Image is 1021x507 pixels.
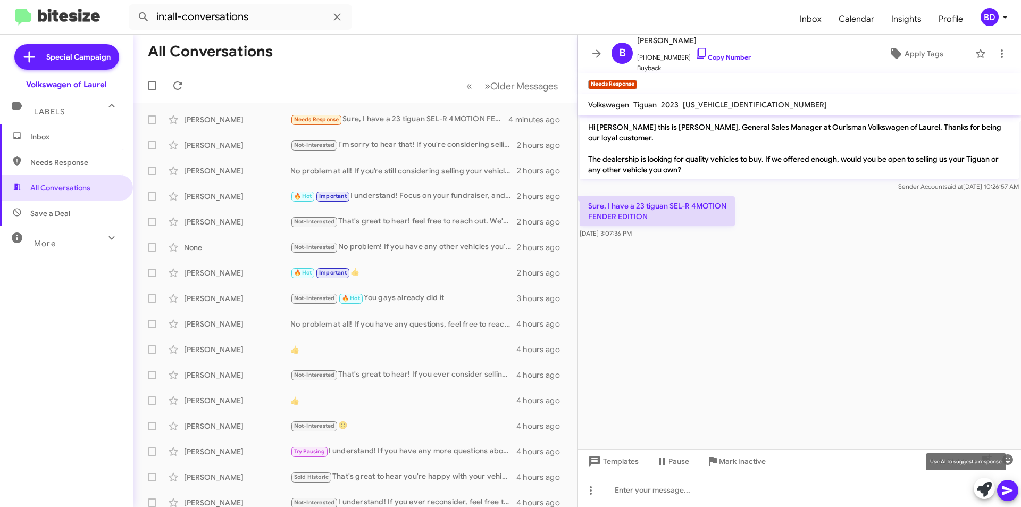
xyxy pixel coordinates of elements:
button: Mark Inactive [698,452,774,471]
button: Apply Tags [861,44,970,63]
span: Save a Deal [30,208,70,219]
span: Templates [586,452,639,471]
span: Try Pausing [294,448,325,455]
div: [PERSON_NAME] [184,370,290,380]
div: 4 hours ago [516,319,568,329]
div: 2 hours ago [517,165,568,176]
span: B [619,45,626,62]
div: None [184,242,290,253]
div: [PERSON_NAME] [184,217,290,227]
a: Insights [883,4,930,35]
div: 4 hours ago [516,446,568,457]
a: Profile [930,4,972,35]
span: All Conversations [30,182,90,193]
span: 🔥 Hot [294,269,312,276]
span: Inbox [30,131,121,142]
p: Hi [PERSON_NAME] this is [PERSON_NAME], General Sales Manager at Ourisman Volkswagen of Laurel. T... [580,118,1019,179]
div: That's great to hear you're happy with your vehicle! The fuel efficiency is definitely a strong s... [290,471,516,483]
span: Apply Tags [905,44,943,63]
div: [PERSON_NAME] [184,395,290,406]
span: 🔥 Hot [294,193,312,200]
span: [DATE] 3:07:36 PM [580,229,632,237]
div: 2 hours ago [517,268,568,278]
span: Not-Interested [294,142,335,148]
div: I understand! If you have any more questions about the Acadia or need assistance in the future, f... [290,445,516,458]
span: Sender Account [DATE] 10:26:57 AM [898,182,1019,190]
span: Important [319,269,347,276]
span: Not-Interested [294,244,335,251]
div: 🙂 [290,420,516,432]
span: » [484,79,490,93]
div: I understand! Focus on your fundraiser, and if you reconsider selling your vehicle later, feel fr... [290,190,517,202]
span: « [466,79,472,93]
div: [PERSON_NAME] [184,191,290,202]
span: 2023 [661,100,679,110]
span: Not-Interested [294,218,335,225]
div: [PERSON_NAME] [184,446,290,457]
div: 4 hours ago [516,395,568,406]
span: 🔥 Hot [342,295,360,302]
button: BD [972,8,1009,26]
div: That's great to hear! If you ever consider selling your vehicle, feel free to reach out. We’re he... [290,369,516,381]
div: [PERSON_NAME] [184,319,290,329]
div: 👍 [290,395,516,406]
button: Pause [647,452,698,471]
span: [PHONE_NUMBER] [637,47,751,63]
button: Previous [460,75,479,97]
span: Not-Interested [294,295,335,302]
a: Copy Number [695,53,751,61]
span: Pause [668,452,689,471]
div: [PERSON_NAME] [184,421,290,431]
span: Needs Response [294,116,339,123]
span: Labels [34,107,65,117]
span: said at [944,182,963,190]
div: [PERSON_NAME] [184,268,290,278]
h1: All Conversations [148,43,273,60]
input: Search [129,4,352,30]
div: 2 hours ago [517,217,568,227]
span: Not-Interested [294,371,335,378]
div: 4 hours ago [516,421,568,431]
span: Tiguan [633,100,657,110]
span: Volkswagen [588,100,629,110]
span: Sold Historic [294,473,329,480]
span: Buyback [637,63,751,73]
div: [PERSON_NAME] [184,472,290,483]
div: 4 hours ago [516,370,568,380]
div: 4 hours ago [516,344,568,355]
span: Older Messages [490,80,558,92]
div: BD [981,8,999,26]
div: No problem at all! If you have any questions, feel free to reach out. [290,319,516,329]
div: Sure, I have a 23 tiguan SEL-R 4MOTION FENDER EDITION [290,113,508,126]
div: No problem at all! If you’re still considering selling your vehicle, let me know a convenient tim... [290,165,517,176]
a: Calendar [830,4,883,35]
a: Special Campaign [14,44,119,70]
p: Sure, I have a 23 tiguan SEL-R 4MOTION FENDER EDITION [580,196,735,226]
span: Special Campaign [46,52,111,62]
div: No problem! If you have any other vehicles you'd consider selling, let us know. We’d love to hear... [290,241,517,253]
div: Use AI to suggest a response [926,453,1006,470]
div: 👍 [290,344,516,355]
span: Not-Interested [294,499,335,506]
div: 2 hours ago [517,191,568,202]
span: Not-Interested [294,422,335,429]
div: Volkswagen of Laurel [26,79,107,90]
div: 2 hours ago [517,242,568,253]
a: Inbox [791,4,830,35]
div: That's great to hear! feel free to reach out. We'd love to help. [290,215,517,228]
div: [PERSON_NAME] [184,293,290,304]
span: Mark Inactive [719,452,766,471]
div: [PERSON_NAME] [184,165,290,176]
span: [PERSON_NAME] [637,34,751,47]
div: 👍 [290,267,517,279]
button: Templates [578,452,647,471]
div: You gays already did it [290,292,517,304]
span: [US_VEHICLE_IDENTIFICATION_NUMBER] [683,100,827,110]
div: 3 hours ago [517,293,568,304]
span: Needs Response [30,157,121,168]
div: [PERSON_NAME] [184,344,290,355]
